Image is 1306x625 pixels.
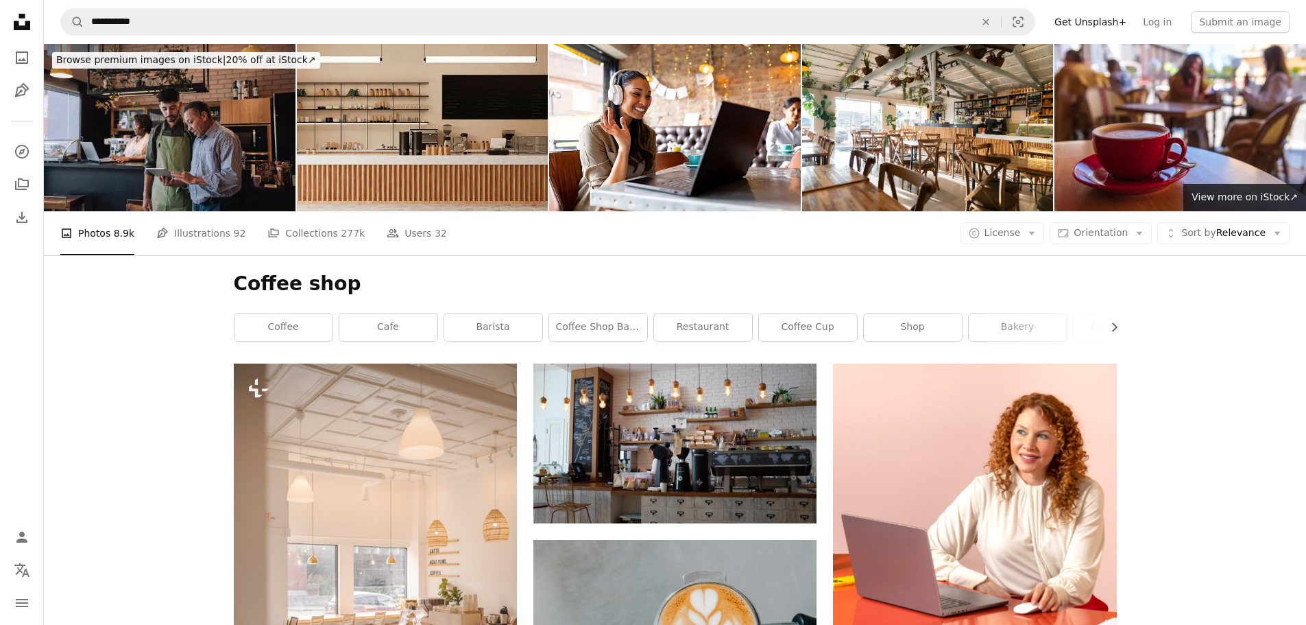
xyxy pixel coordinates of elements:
button: Menu [8,589,36,617]
a: Collections [8,171,36,198]
a: Users 32 [387,211,447,255]
img: Empty coffee shop [802,44,1054,211]
span: Orientation [1074,227,1128,238]
span: 277k [341,226,365,241]
button: Orientation [1050,222,1152,244]
a: black kitchen appliance on kitchen island with pendant lights [533,437,817,449]
a: Illustrations 92 [156,211,245,255]
a: bakery [969,314,1067,341]
span: View more on iStock ↗ [1192,191,1298,202]
button: Sort byRelevance [1157,222,1290,244]
img: Coffee shop owner talking to employee [44,44,295,211]
span: Browse premium images on iStock | [56,54,226,65]
a: Log in [1135,11,1180,33]
a: coffee beans [1074,314,1172,341]
a: cafe [339,314,437,341]
a: coffee shop background [549,314,647,341]
button: Language [8,556,36,584]
span: License [984,227,1021,238]
img: Woman talking on a video call at a coffee shop and waving hello [549,44,801,211]
a: Collections 277k [267,211,365,255]
a: restaurant [654,314,752,341]
a: Explore [8,138,36,165]
a: Browse premium images on iStock|20% off at iStock↗ [44,44,328,77]
button: Visual search [1002,9,1035,35]
a: a room filled with furniture and lots of windows [234,570,517,582]
button: Search Unsplash [61,9,84,35]
span: 20% off at iStock ↗ [56,54,316,65]
button: Submit an image [1191,11,1290,33]
img: black kitchen appliance on kitchen island with pendant lights [533,364,817,523]
span: Relevance [1181,226,1266,240]
span: 92 [234,226,246,241]
a: Log in / Sign up [8,523,36,551]
span: 32 [435,226,447,241]
a: Photos [8,44,36,71]
img: Red cup with cappuccino in sidewalk cafe [1054,44,1306,211]
a: Illustrations [8,77,36,104]
h1: Coffee shop [234,272,1117,296]
a: barista [444,314,542,341]
button: License [960,222,1045,244]
a: Get Unsplash+ [1046,11,1135,33]
a: coffee cup [759,314,857,341]
span: Sort by [1181,227,1216,238]
button: scroll list to the right [1102,314,1117,341]
form: Find visuals sitewide [60,8,1035,36]
button: Clear [971,9,1001,35]
a: View more on iStock↗ [1183,184,1306,211]
a: Download History [8,204,36,231]
a: shop [864,314,962,341]
img: Modern coffee shop interior with wooden counter and shelves [297,44,548,211]
a: coffee [234,314,332,341]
